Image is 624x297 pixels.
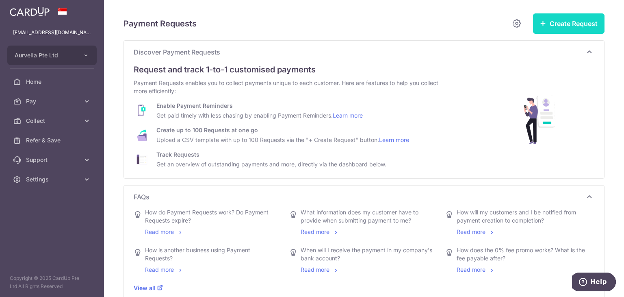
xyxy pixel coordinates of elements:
span: Discover Payment Requests [134,47,585,57]
img: pr-bulk-prs-b5d0776341a15f4bcd8e4f4a4b6acc2b2a6c33383bd7b442d52ec72fb4d32e5b.png [134,126,150,144]
span: Pay [26,97,80,105]
span: Home [26,78,80,86]
div: How do Payment Requests work? Do Payment Requests expire? [145,208,278,225]
img: pr-payment-reminders-186ba84dcc3c0c7f913abed7add8ef9cb9771f7df7adf13e5faa68da660b0200.png [134,102,150,120]
img: CardUp [10,7,50,16]
h5: Payment Requests [123,17,197,30]
div: How is another business using Payment Requests? [145,246,278,262]
button: Create Request [533,13,604,34]
p: Discover Payment Requests [134,47,594,57]
div: Get an overview of outstanding payments and more, directly via the dashboard below. [156,160,386,168]
div: Get paid timely with less chasing by enabling Payment Reminders. [156,111,363,120]
div: Track Requests [156,151,386,159]
span: Support [26,156,80,164]
div: Create up to 100 Requests at one go [156,126,409,134]
p: FAQs [134,192,594,202]
div: How will my customers and I be notified from payment creation to completion? [457,208,589,225]
span: Aurvella Pte Ltd [15,51,75,59]
img: pr-track-requests-af49684137cef9fcbfa13f99db63d231e992a3789ded909f07728fb9957ca3dd.png [134,151,150,168]
a: Read more [457,266,495,273]
div: Upload a CSV template with up to 100 Requests via the "+ Create Request" button. [156,136,409,144]
span: Collect [26,117,80,125]
div: What information does my customer have to provide when submitting payment to me? [301,208,433,225]
div: Enable Payment Reminders [156,102,363,110]
a: Read more [145,228,184,235]
a: Learn more [379,136,409,143]
a: Read more [457,228,495,235]
span: Help [18,6,35,13]
button: Aurvella Pte Ltd [7,46,97,65]
img: discover-pr-main-ded6eac7aab3bb08a465cf057557a0459545d6c070696a32244c1273a93dbad8.png [492,84,589,153]
a: Read more [301,266,339,273]
div: Payment Requests enables you to collect payments unique to each customer. Here are features to he... [134,79,451,95]
a: Read more [145,266,184,273]
div: Request and track 1-to-1 customised payments [134,63,594,76]
a: Read more [301,228,339,235]
div: Discover Payment Requests [134,60,594,172]
div: How does the 0% fee promo works? What is the fee payable after? [457,246,589,262]
p: [EMAIL_ADDRESS][DOMAIN_NAME] [13,28,91,37]
iframe: Opens a widget where you can find more information [572,273,616,293]
div: When will I receive the payment in my company's bank account? [301,246,433,262]
a: View all [134,284,163,291]
span: Refer & Save [26,136,80,144]
div: FAQs [134,205,594,295]
a: Learn more [333,112,363,119]
span: Settings [26,175,80,183]
span: FAQs [134,192,585,202]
